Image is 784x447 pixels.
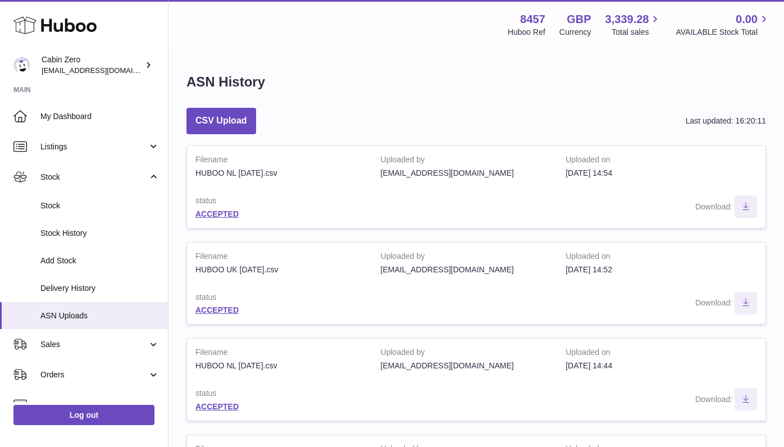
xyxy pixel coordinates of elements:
[605,12,662,38] a: 3,339.28 Total sales
[381,347,549,361] strong: Uploaded by
[612,27,662,38] span: Total sales
[735,388,757,410] button: Download ASN file
[40,370,148,380] span: Orders
[195,168,364,179] div: HUBOO NL [DATE].csv
[735,195,757,218] button: Download ASN file
[381,251,549,264] strong: Uploaded by
[195,361,364,371] div: HUBOO NL [DATE].csv
[195,292,364,305] strong: status
[40,200,159,211] span: Stock
[508,27,545,38] div: Huboo Ref
[381,361,549,371] div: [EMAIL_ADDRESS][DOMAIN_NAME]
[566,347,734,361] strong: Uploaded on
[195,402,239,411] a: ACCEPTED
[559,27,591,38] div: Currency
[195,251,364,264] strong: Filename
[566,361,734,371] div: [DATE] 14:44
[13,405,154,425] a: Log out
[40,228,159,239] span: Stock History
[186,108,256,134] button: CSV Upload
[40,142,148,152] span: Listings
[42,54,143,76] div: Cabin Zero
[13,57,30,74] img: debbychu@cabinzero.com
[566,154,734,168] strong: Uploaded on
[40,339,148,350] span: Sales
[566,251,734,264] strong: Uploaded on
[676,27,771,38] span: AVAILABLE Stock Total
[695,395,735,407] strong: Download
[735,292,757,314] button: Download ASN file
[676,12,771,38] a: 0.00 AVAILABLE Stock Total
[520,12,545,27] strong: 8457
[381,168,549,179] div: [EMAIL_ADDRESS][DOMAIN_NAME]
[195,195,364,209] strong: status
[186,73,265,91] h1: ASN History
[195,305,239,314] a: ACCEPTED
[42,66,165,75] span: [EMAIL_ADDRESS][DOMAIN_NAME]
[566,264,734,275] div: [DATE] 14:52
[40,311,159,321] span: ASN Uploads
[195,154,364,168] strong: Filename
[605,12,649,27] span: 3,339.28
[195,209,239,218] a: ACCEPTED
[695,298,735,310] strong: Download
[40,172,148,183] span: Stock
[40,400,159,410] span: Usage
[566,168,734,179] div: [DATE] 14:54
[40,111,159,122] span: My Dashboard
[40,283,159,294] span: Delivery History
[381,264,549,275] div: [EMAIL_ADDRESS][DOMAIN_NAME]
[195,388,364,402] strong: status
[686,116,766,126] div: Last updated: 16:20:11
[195,347,364,361] strong: Filename
[195,264,364,275] div: HUBOO UK [DATE].csv
[40,256,159,266] span: Add Stock
[736,12,758,27] span: 0.00
[381,154,549,168] strong: Uploaded by
[567,12,591,27] strong: GBP
[695,202,735,214] strong: Download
